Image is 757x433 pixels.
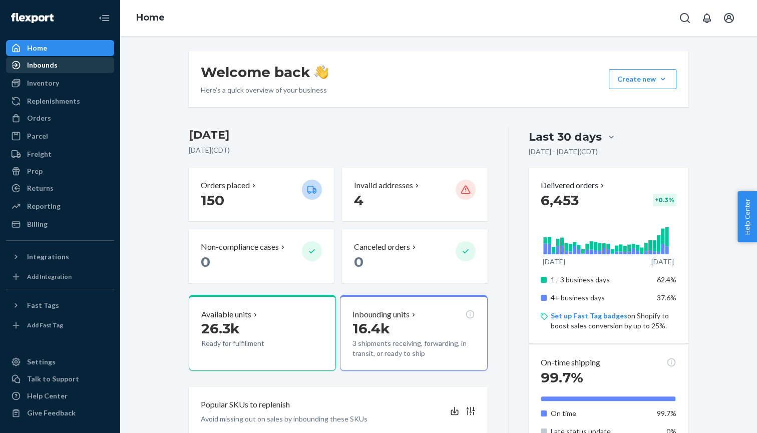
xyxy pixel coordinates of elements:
a: Freight [6,146,114,162]
p: [DATE] [651,257,674,267]
span: 37.6% [657,293,676,302]
div: Add Integration [27,272,72,281]
a: Home [6,40,114,56]
span: 0 [201,253,210,270]
div: + 0.3 % [653,194,676,206]
a: Home [136,12,165,23]
button: Canceled orders 0 [342,229,487,283]
div: Billing [27,219,48,229]
div: Inbounds [27,60,58,70]
div: Talk to Support [27,374,79,384]
div: Home [27,43,47,53]
div: Add Fast Tag [27,321,63,329]
p: Orders placed [201,180,250,191]
span: 99.7% [657,409,676,417]
button: Open notifications [697,8,717,28]
p: Available units [201,309,251,320]
button: Create new [609,69,676,89]
p: Non-compliance cases [201,241,279,253]
h3: [DATE] [189,127,488,143]
div: Give Feedback [27,408,76,418]
a: Parcel [6,128,114,144]
p: 1 - 3 business days [551,275,649,285]
button: Invalid addresses 4 [342,168,487,221]
button: Available units26.3kReady for fulfillment [189,295,336,371]
a: Returns [6,180,114,196]
a: Replenishments [6,93,114,109]
a: Prep [6,163,114,179]
p: Inbounding units [352,309,410,320]
button: Non-compliance cases 0 [189,229,334,283]
p: Popular SKUs to replenish [201,399,290,410]
div: Returns [27,183,54,193]
button: Give Feedback [6,405,114,421]
button: Integrations [6,249,114,265]
p: [DATE] [543,257,565,267]
div: Help Center [27,391,68,401]
a: Help Center [6,388,114,404]
span: 16.4k [352,320,390,337]
a: Reporting [6,198,114,214]
button: Help Center [737,191,757,242]
a: Billing [6,216,114,232]
div: Settings [27,357,56,367]
button: Orders placed 150 [189,168,334,221]
button: Open account menu [719,8,739,28]
span: 0 [354,253,363,270]
div: Integrations [27,252,69,262]
p: [DATE] - [DATE] ( CDT ) [529,147,598,157]
div: Replenishments [27,96,80,106]
button: Inbounding units16.4k3 shipments receiving, forwarding, in transit, or ready to ship [340,295,487,371]
p: Canceled orders [354,241,410,253]
p: On-time shipping [541,357,600,368]
ol: breadcrumbs [128,4,173,33]
p: Here’s a quick overview of your business [201,85,328,95]
p: [DATE] ( CDT ) [189,145,488,155]
span: 6,453 [541,192,579,209]
a: Inbounds [6,57,114,73]
a: Inventory [6,75,114,91]
div: Reporting [27,201,61,211]
span: 99.7% [541,369,583,386]
div: Orders [27,113,51,123]
span: 62.4% [657,275,676,284]
p: Ready for fulfillment [201,338,294,348]
button: Fast Tags [6,297,114,313]
p: Invalid addresses [354,180,413,191]
a: Add Fast Tag [6,317,114,333]
div: Prep [27,166,43,176]
p: on Shopify to boost sales conversion by up to 25%. [551,311,676,331]
span: 150 [201,192,224,209]
div: Fast Tags [27,300,59,310]
h1: Welcome back [201,63,328,81]
p: On time [551,408,649,418]
div: Parcel [27,131,48,141]
button: Delivered orders [541,180,606,191]
div: Last 30 days [529,129,602,145]
button: Close Navigation [94,8,114,28]
a: Add Integration [6,269,114,285]
span: 4 [354,192,363,209]
img: hand-wave emoji [314,65,328,79]
a: Talk to Support [6,371,114,387]
a: Set up Fast Tag badges [551,311,627,320]
a: Orders [6,110,114,126]
p: Avoid missing out on sales by inbounding these SKUs [201,414,367,424]
button: Open Search Box [675,8,695,28]
a: Settings [6,354,114,370]
div: Freight [27,149,52,159]
div: Inventory [27,78,59,88]
img: Flexport logo [11,13,54,23]
p: 3 shipments receiving, forwarding, in transit, or ready to ship [352,338,475,358]
span: 26.3k [201,320,240,337]
p: 4+ business days [551,293,649,303]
